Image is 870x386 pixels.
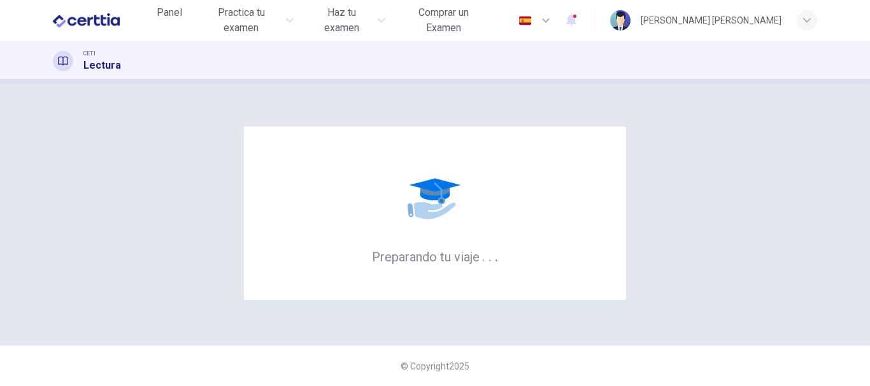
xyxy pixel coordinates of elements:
a: CERTTIA logo [53,8,149,33]
span: Haz tu examen [309,5,373,36]
div: [PERSON_NAME] [PERSON_NAME] [641,13,781,28]
span: Practica tu examen [200,5,283,36]
h6: . [481,245,486,266]
span: CET1 [83,49,96,58]
img: Profile picture [610,10,631,31]
button: Haz tu examen [304,1,390,39]
h6: Preparando tu viaje [372,248,499,265]
button: Practica tu examen [195,1,299,39]
h1: Lectura [83,58,121,73]
img: es [517,16,533,25]
button: Panel [149,1,190,24]
a: Panel [149,1,190,39]
button: Comprar un Examen [396,1,492,39]
span: Panel [157,5,182,20]
img: CERTTIA logo [53,8,120,33]
h6: . [494,245,499,266]
span: © Copyright 2025 [401,361,469,371]
span: Comprar un Examen [401,5,487,36]
h6: . [488,245,492,266]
